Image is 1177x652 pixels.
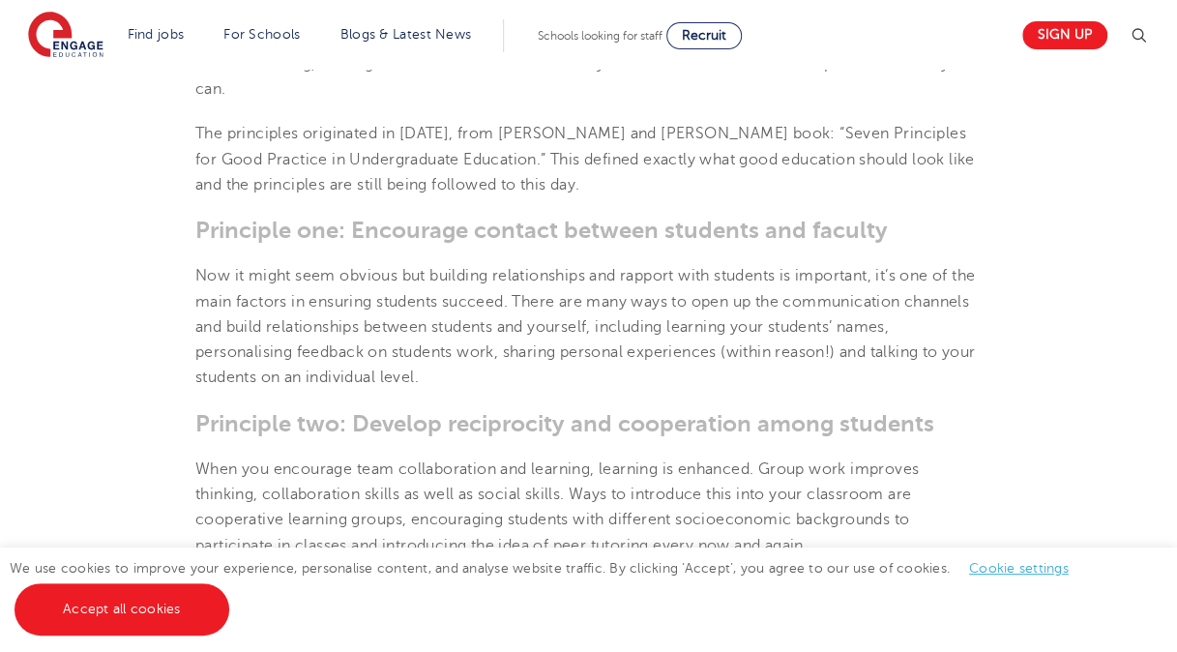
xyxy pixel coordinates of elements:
[195,125,975,193] span: The principles originated in [DATE], from [PERSON_NAME] and [PERSON_NAME] book: “Seven Principles...
[340,27,472,42] a: Blogs & Latest News
[666,22,742,49] a: Recruit
[195,457,982,558] p: When you encourage team collaboration and learning, learning is enhanced. Group work improves thi...
[223,27,300,42] a: For Schools
[969,561,1069,576] a: Cookie settings
[10,561,1088,616] span: We use cookies to improve your experience, personalise content, and analyse website traffic. By c...
[195,263,982,390] p: Now it might seem obvious but building relationships and rapport with students is important, it’s...
[195,217,982,244] h3: Principle one: Encourage contact between students and faculty
[538,29,662,43] span: Schools looking for staff
[128,27,185,42] a: Find jobs
[15,583,229,636] a: Accept all cookies
[1022,21,1107,49] a: Sign up
[28,12,103,60] img: Engage Education
[682,28,726,43] span: Recruit
[195,410,982,437] h3: Principle two: Develop reciprocity and cooperation among students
